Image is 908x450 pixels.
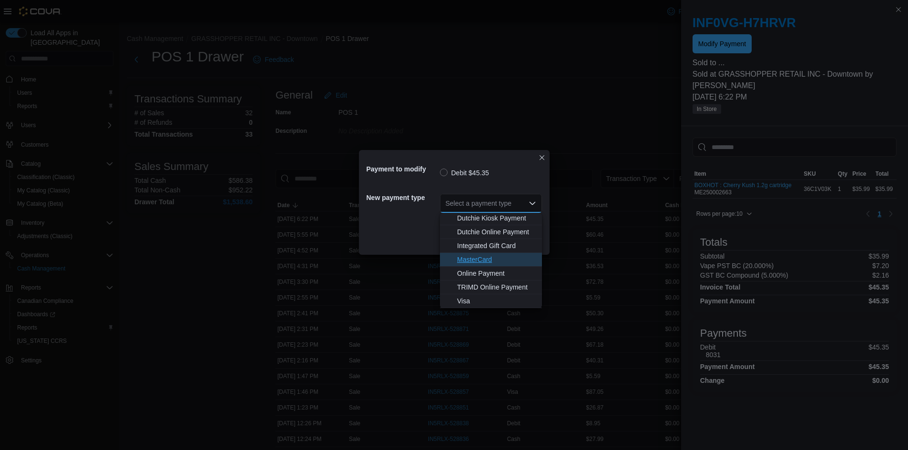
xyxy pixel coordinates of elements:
span: Online Payment [457,269,536,278]
h5: Payment to modify [367,160,438,179]
button: Integrated Gift Card [440,239,542,253]
span: Visa [457,296,536,306]
span: TRIMD Online Payment [457,282,536,292]
span: MasterCard [457,255,536,264]
button: MasterCard [440,253,542,267]
h5: New payment type [367,188,438,207]
button: Visa [440,294,542,308]
button: Online Payment [440,267,542,280]
span: Integrated Gift Card [457,241,536,250]
button: Closes this modal window [536,152,548,163]
input: Accessible screen reader label [446,198,447,209]
label: Debit $45.35 [440,167,489,179]
button: Close list of options [529,200,536,207]
span: Dutchie Online Payment [457,227,536,237]
button: Dutchie Kiosk Payment [440,211,542,225]
button: Dutchie Online Payment [440,225,542,239]
div: Choose from the following options [440,142,542,308]
button: TRIMD Online Payment [440,280,542,294]
span: Dutchie Kiosk Payment [457,213,536,223]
